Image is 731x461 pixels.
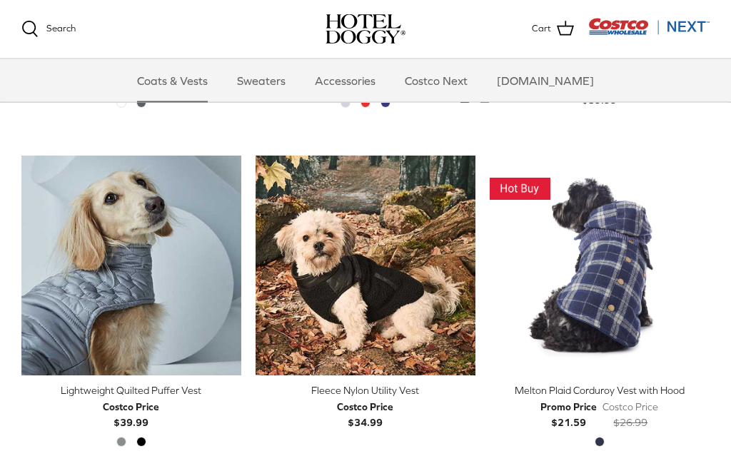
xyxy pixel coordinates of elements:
s: $26.99 [613,417,647,429]
div: Fleece Nylon Utility Vest [256,383,475,399]
div: Melton Plaid Corduroy Vest with Hood [490,383,710,399]
a: Fleece Nylon Utility Vest Costco Price$34.99 [256,383,475,431]
div: Promo Price [540,400,597,415]
b: $34.99 [337,400,393,429]
img: Costco Next [588,18,710,36]
a: Search [21,21,76,38]
a: Coats & Vests [124,59,221,102]
a: Cart [532,20,574,39]
img: hoteldoggycom [326,14,405,44]
a: Melton Plaid Corduroy Vest with Hood [490,156,710,376]
div: Costco Price [603,400,658,415]
a: Melton Plaid Corduroy Vest with Hood Promo Price$21.59 Costco Price$26.99 [490,383,710,431]
span: Cart [532,21,551,36]
a: Lightweight Quilted Puffer Vest Costco Price$39.99 [21,383,241,431]
a: Accessories [302,59,388,102]
b: $39.99 [571,76,627,106]
a: hoteldoggy.com hoteldoggycom [326,14,405,44]
div: Lightweight Quilted Puffer Vest [21,383,241,399]
div: Costco Price [337,400,393,415]
b: $39.99 [103,400,159,429]
div: Costco Price [103,400,159,415]
a: Fleece Nylon Utility Vest [256,156,475,376]
a: Costco Next [392,59,480,102]
a: Sweaters [224,59,298,102]
img: This Item Is A Hot Buy! Get it While the Deal is Good! [490,178,550,201]
a: Lightweight Quilted Puffer Vest [21,156,241,376]
b: $21.59 [540,400,597,429]
span: Search [46,23,76,34]
a: Visit Costco Next [588,27,710,38]
a: [DOMAIN_NAME] [484,59,607,102]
